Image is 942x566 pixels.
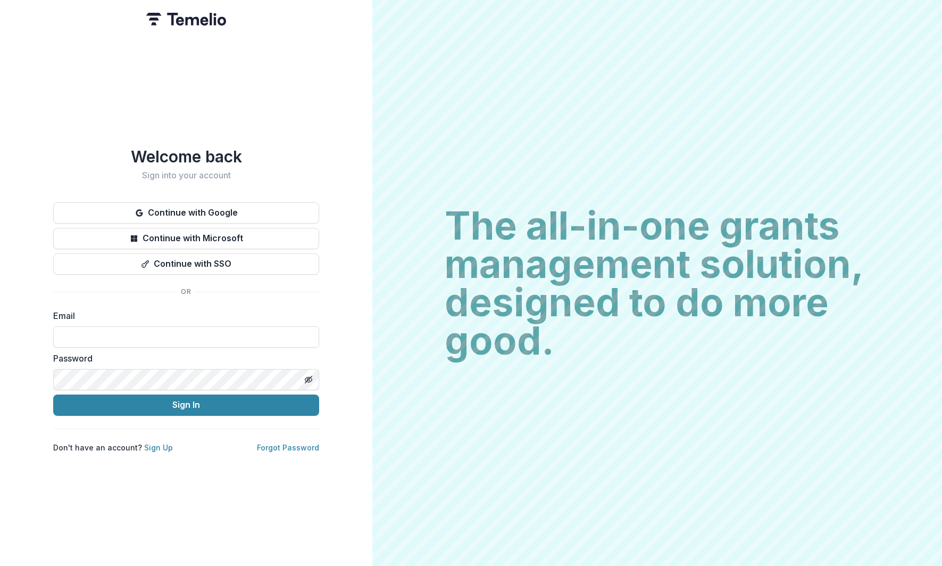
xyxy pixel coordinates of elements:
[53,170,319,181] h2: Sign into your account
[53,395,319,416] button: Sign In
[53,228,319,249] button: Continue with Microsoft
[257,443,319,452] a: Forgot Password
[300,371,317,388] button: Toggle password visibility
[53,442,173,453] p: Don't have an account?
[53,147,319,166] h1: Welcome back
[146,13,226,26] img: Temelio
[53,202,319,224] button: Continue with Google
[53,352,313,365] label: Password
[144,443,173,452] a: Sign Up
[53,309,313,322] label: Email
[53,253,319,275] button: Continue with SSO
